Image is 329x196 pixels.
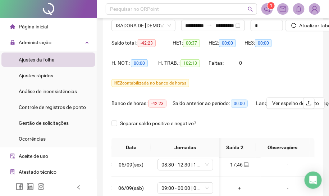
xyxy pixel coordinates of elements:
[27,183,34,190] span: linkedin
[243,162,249,167] span: laptop
[256,99,314,108] div: Lançamentos:
[19,40,51,45] span: Administração
[111,59,158,67] div: H. NOT.:
[266,161,309,169] div: -
[138,39,156,47] span: -42:23
[209,60,225,66] span: Faltas:
[119,185,144,191] span: 06/09(sáb)
[291,23,296,28] span: reload
[10,154,15,159] span: audit
[160,23,164,28] span: filter
[114,81,122,86] span: HE 2
[19,153,48,159] span: Aceite de uso
[209,39,245,47] div: HE 2:
[10,169,15,174] span: solution
[224,161,255,169] div: 17:46
[280,6,286,12] span: mail
[111,39,173,47] div: Saldo total:
[19,120,69,126] span: Gestão de solicitações
[270,3,273,8] span: 1
[261,143,304,151] span: Observações
[19,88,77,94] span: Análise de inconsistências
[272,99,319,107] span: Ver espelho de ponto
[10,24,15,29] span: home
[151,138,219,158] th: Jornadas
[19,104,86,110] span: Controle de registros de ponto
[173,99,256,108] div: Saldo anterior ao período:
[245,39,280,47] div: HE 3:
[224,184,255,192] div: +
[162,183,209,193] span: 09:00 - 00:00 | 00:00 - 13:00
[219,39,236,47] span: 00:00
[268,2,275,9] sup: 1
[19,169,56,175] span: Atestado técnico
[16,183,23,190] span: facebook
[167,23,172,28] span: down
[309,4,320,14] img: 94493
[131,59,148,67] span: 00:00
[111,79,189,87] span: contabilizada no banco de horas
[19,73,53,78] span: Ajustes rápidos
[76,185,81,190] span: left
[256,138,310,158] th: Observações
[111,99,173,108] div: Banco de horas:
[116,20,171,31] span: ISADORA DE JESUS DOS SANTOS
[148,100,166,108] span: -42:23
[306,100,312,106] span: upload
[158,59,209,67] div: H. TRAB.:
[162,159,209,170] span: 08:30 - 12:30 | 13:30 - 17:30
[239,60,242,66] span: 0
[111,138,151,158] th: Data
[37,183,45,190] span: instagram
[173,39,209,47] div: HE 1:
[10,40,15,45] span: lock
[305,172,322,189] div: Open Intercom Messenger
[296,6,302,12] span: bell
[19,136,46,142] span: Ocorrências
[207,23,213,28] span: to
[119,162,144,168] span: 05/09(sex)
[183,39,200,47] span: 00:37
[255,39,272,47] span: 00:00
[266,184,309,192] div: -
[264,6,270,12] span: notification
[19,57,55,63] span: Ajustes da folha
[19,24,48,29] span: Página inicial
[181,59,200,67] span: 102:13
[207,23,213,28] span: swap-right
[214,138,256,158] th: Saída 2
[266,97,325,109] button: Ver espelho de ponto
[117,119,199,127] span: Separar saldo positivo e negativo?
[248,6,253,12] span: search
[231,100,248,108] span: 00:00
